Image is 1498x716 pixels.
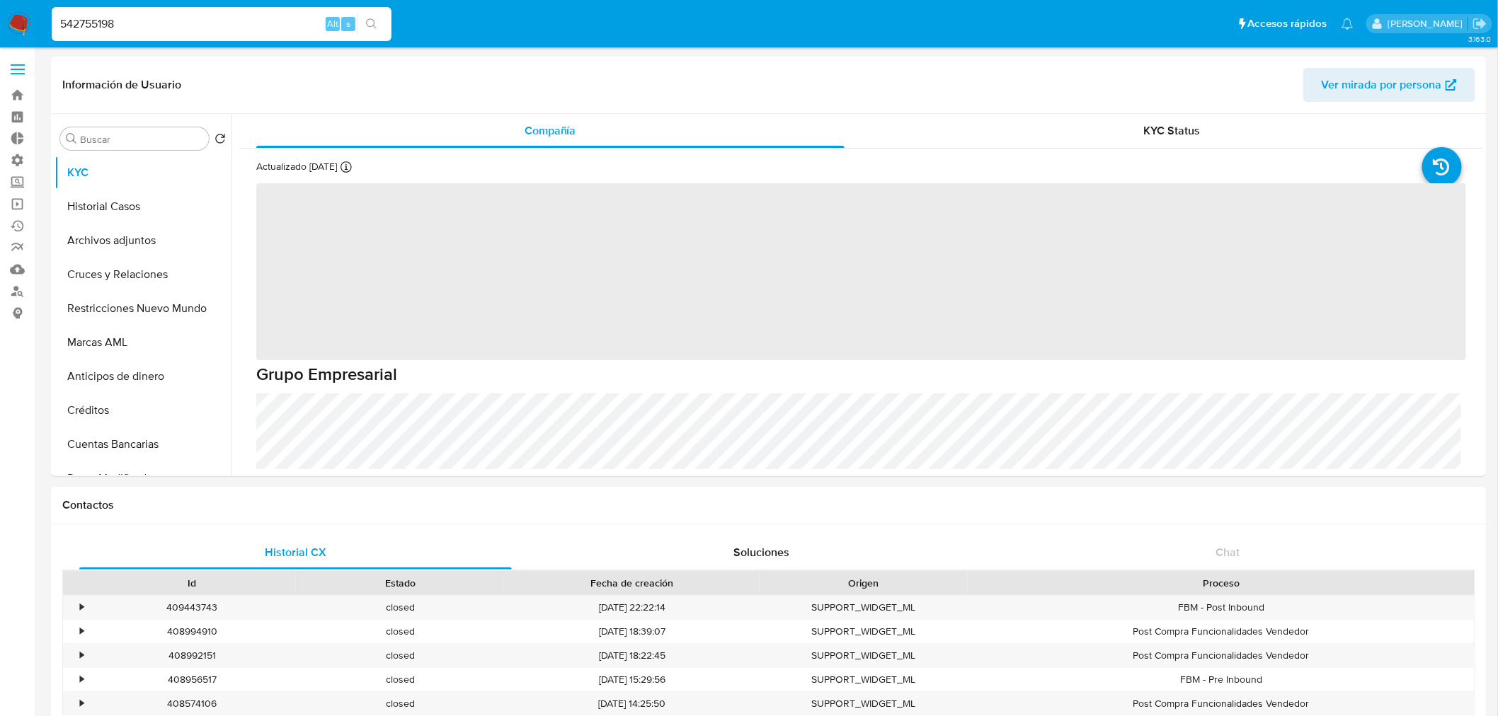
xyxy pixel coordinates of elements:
div: • [80,625,84,638]
div: • [80,697,84,710]
div: 408574106 [88,692,296,715]
span: Chat [1216,544,1240,560]
button: Buscar [66,133,77,144]
div: SUPPORT_WIDGET_ML [760,692,968,715]
div: Estado [306,576,494,590]
div: Post Compra Funcionalidades Vendedor [968,644,1475,667]
button: Restricciones Nuevo Mundo [55,291,231,325]
span: Accesos rápidos [1248,16,1327,31]
div: Origen [770,576,958,590]
div: Id [98,576,286,590]
div: Fecha de creación [514,576,750,590]
button: Créditos [55,393,231,427]
div: SUPPORT_WIDGET_ML [760,596,968,619]
button: Archivos adjuntos [55,224,231,258]
div: closed [296,644,504,667]
div: FBM - Post Inbound [968,596,1475,619]
button: Cuentas Bancarias [55,427,231,461]
div: 408956517 [88,668,296,691]
div: [DATE] 15:29:56 [504,668,760,691]
input: Buscar [80,133,203,146]
div: • [80,601,84,614]
button: search-icon [357,14,386,34]
span: Soluciones [734,544,790,560]
div: • [80,673,84,686]
span: Alt [327,17,338,30]
button: Marcas AML [55,325,231,359]
p: Actualizado [DATE] [256,160,337,173]
div: [DATE] 18:22:45 [504,644,760,667]
div: closed [296,668,504,691]
span: KYC Status [1144,122,1201,139]
div: SUPPORT_WIDGET_ML [760,668,968,691]
div: FBM - Pre Inbound [968,668,1475,691]
button: Historial Casos [55,190,231,224]
span: s [346,17,350,30]
div: SUPPORT_WIDGET_ML [760,644,968,667]
a: Salir [1473,16,1487,31]
div: Post Compra Funcionalidades Vendedor [968,620,1475,643]
span: Ver mirada por persona [1322,68,1442,102]
h1: Grupo Empresarial [256,364,1466,385]
div: SUPPORT_WIDGET_ML [760,620,968,643]
button: Ver mirada por persona [1303,68,1475,102]
h1: Contactos [62,498,1475,512]
div: • [80,649,84,662]
div: closed [296,596,504,619]
div: Post Compra Funcionalidades Vendedor [968,692,1475,715]
button: Cruces y Relaciones [55,258,231,291]
div: [DATE] 14:25:50 [504,692,760,715]
div: Proceso [978,576,1465,590]
div: closed [296,620,504,643]
span: Compañía [525,122,576,139]
div: 408994910 [88,620,296,643]
button: KYC [55,156,231,190]
span: Historial CX [265,544,326,560]
button: Anticipos de dinero [55,359,231,393]
h6: Estructura corporativa [256,473,1466,494]
a: Notificaciones [1342,18,1354,30]
button: Volver al orden por defecto [215,133,226,149]
div: [DATE] 22:22:14 [504,596,760,619]
span: ‌ [256,183,1466,360]
div: 409443743 [88,596,296,619]
div: closed [296,692,504,715]
div: [DATE] 18:39:07 [504,620,760,643]
button: Datos Modificados [55,461,231,495]
h1: Información de Usuario [62,78,181,92]
div: 408992151 [88,644,296,667]
input: Buscar usuario o caso... [52,15,391,33]
p: daniela.lagunesrodriguez@mercadolibre.com.mx [1388,17,1468,30]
